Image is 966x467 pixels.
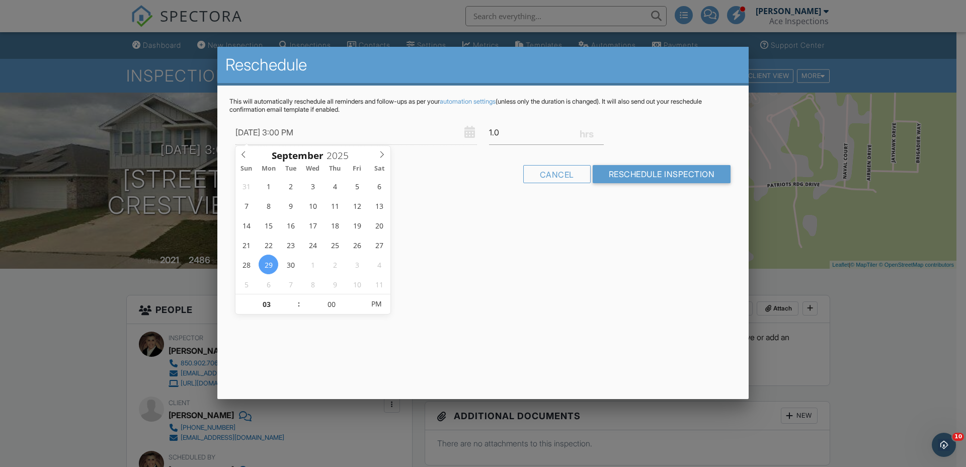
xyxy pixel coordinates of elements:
span: Sun [235,166,258,172]
a: automation settings [440,98,496,105]
span: October 2, 2025 [325,255,345,274]
span: September 9, 2025 [281,196,300,215]
iframe: Intercom live chat [932,433,956,457]
span: September 1, 2025 [259,176,278,196]
span: Tue [280,166,302,172]
span: September 30, 2025 [281,255,300,274]
span: September 4, 2025 [325,176,345,196]
span: 10 [952,433,964,441]
span: October 5, 2025 [236,274,256,294]
span: September 16, 2025 [281,215,300,235]
span: September 13, 2025 [369,196,389,215]
span: September 25, 2025 [325,235,345,255]
span: Thu [324,166,346,172]
span: : [297,294,300,314]
span: October 9, 2025 [325,274,345,294]
span: September 15, 2025 [259,215,278,235]
span: Mon [258,166,280,172]
span: October 7, 2025 [281,274,300,294]
span: September 18, 2025 [325,215,345,235]
span: September 20, 2025 [369,215,389,235]
span: Scroll to increment [272,151,324,161]
span: September 19, 2025 [347,215,367,235]
span: Click to toggle [362,294,390,314]
input: Reschedule Inspection [593,165,731,183]
span: September 21, 2025 [236,235,256,255]
span: September 22, 2025 [259,235,278,255]
span: October 4, 2025 [369,255,389,274]
span: Fri [346,166,368,172]
span: September 6, 2025 [369,176,389,196]
span: September 12, 2025 [347,196,367,215]
p: This will automatically reschedule all reminders and follow-ups as per your (unless only the dura... [229,98,737,114]
span: September 5, 2025 [347,176,367,196]
span: September 29, 2025 [259,255,278,274]
input: Scroll to increment [324,149,357,162]
span: September 26, 2025 [347,235,367,255]
span: September 28, 2025 [236,255,256,274]
span: September 7, 2025 [236,196,256,215]
span: September 23, 2025 [281,235,300,255]
span: September 2, 2025 [281,176,300,196]
span: September 24, 2025 [303,235,323,255]
div: Cancel [523,165,591,183]
span: September 3, 2025 [303,176,323,196]
span: October 6, 2025 [259,274,278,294]
span: September 8, 2025 [259,196,278,215]
span: September 10, 2025 [303,196,323,215]
span: September 14, 2025 [236,215,256,235]
span: Sat [368,166,390,172]
span: September 17, 2025 [303,215,323,235]
input: Scroll to increment [235,294,297,315]
h2: Reschedule [225,55,741,75]
span: October 1, 2025 [303,255,323,274]
span: October 8, 2025 [303,274,323,294]
span: September 27, 2025 [369,235,389,255]
span: August 31, 2025 [236,176,256,196]
input: Scroll to increment [300,294,362,315]
span: September 11, 2025 [325,196,345,215]
span: October 10, 2025 [347,274,367,294]
span: October 11, 2025 [369,274,389,294]
span: Wed [302,166,324,172]
span: October 3, 2025 [347,255,367,274]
